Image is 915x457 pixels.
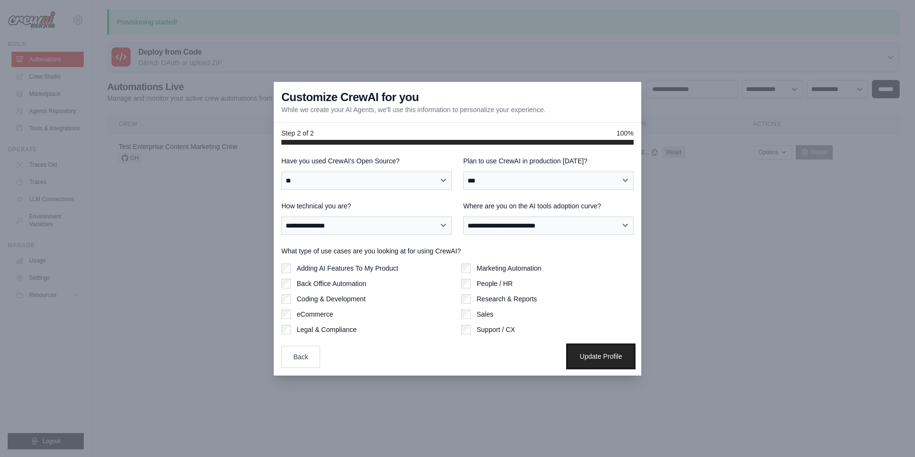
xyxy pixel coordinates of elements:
label: Marketing Automation [477,263,541,273]
label: Research & Reports [477,294,537,304]
label: How technical you are? [281,201,452,211]
button: Back [281,346,320,368]
label: Plan to use CrewAI in production [DATE]? [463,156,634,166]
label: Back Office Automation [297,279,366,288]
span: Step 2 of 2 [281,128,314,138]
label: Sales [477,309,493,319]
label: Support / CX [477,325,515,334]
span: 100% [616,128,634,138]
h3: Customize CrewAI for you [281,90,419,105]
p: While we create your AI Agents, we'll use this information to personalize your experience. [281,105,546,114]
button: Update Profile [568,345,634,367]
label: What type of use cases are you looking at for using CrewAI? [281,246,634,256]
label: eCommerce [297,309,333,319]
label: Where are you on the AI tools adoption curve? [463,201,634,211]
label: Adding AI Features To My Product [297,263,398,273]
label: Have you used CrewAI's Open Source? [281,156,452,166]
label: Legal & Compliance [297,325,357,334]
label: Coding & Development [297,294,366,304]
label: People / HR [477,279,513,288]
